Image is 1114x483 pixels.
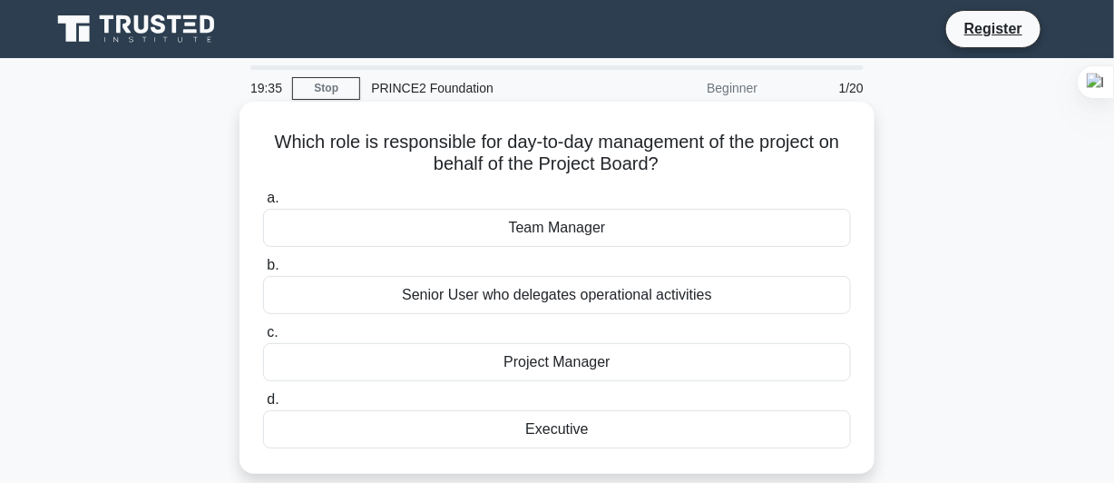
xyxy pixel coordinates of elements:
div: Project Manager [263,343,851,381]
div: PRINCE2 Foundation [360,70,610,106]
div: 19:35 [239,70,292,106]
span: d. [267,391,278,407]
span: c. [267,324,278,340]
div: 1/20 [768,70,875,106]
a: Stop [292,77,360,100]
div: Senior User who delegates operational activities [263,276,851,314]
div: Executive [263,410,851,448]
span: a. [267,190,278,205]
h5: Which role is responsible for day-to-day management of the project on behalf of the Project Board? [261,131,853,176]
div: Team Manager [263,209,851,247]
span: b. [267,257,278,272]
div: Beginner [610,70,768,106]
a: Register [953,17,1033,40]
